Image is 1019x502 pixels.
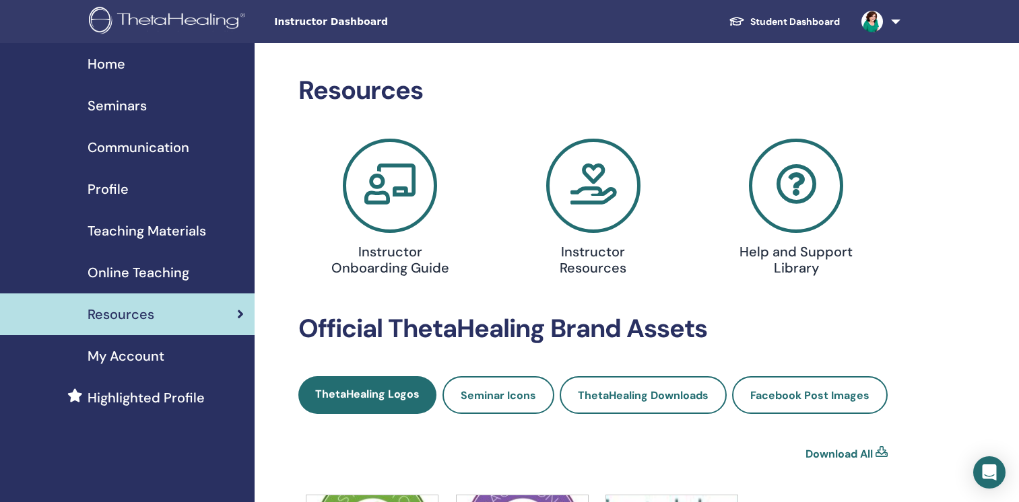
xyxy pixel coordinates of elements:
[861,11,883,32] img: default.jpg
[731,244,861,276] h4: Help and Support Library
[560,376,727,414] a: ThetaHealing Downloads
[578,388,709,402] span: ThetaHealing Downloads
[702,139,890,281] a: Help and Support Library
[298,376,436,414] a: ThetaHealing Logos
[527,244,658,276] h4: Instructor Resources
[732,376,888,414] a: Facebook Post Images
[88,346,164,366] span: My Account
[88,388,205,408] span: Highlighted Profile
[88,262,189,283] span: Online Teaching
[88,54,125,74] span: Home
[973,456,1006,489] div: Open Intercom Messenger
[88,96,147,116] span: Seminars
[442,376,554,414] a: Seminar Icons
[729,15,745,27] img: graduation-cap-white.svg
[461,388,536,402] span: Seminar Icons
[89,7,250,37] img: logo.png
[88,304,154,324] span: Resources
[325,244,455,276] h4: Instructor Onboarding Guide
[750,388,869,402] span: Facebook Post Images
[718,9,851,34] a: Student Dashboard
[88,137,189,157] span: Communication
[88,221,206,241] span: Teaching Materials
[274,15,476,29] span: Instructor Dashboard
[88,179,129,199] span: Profile
[500,139,687,281] a: Instructor Resources
[298,314,888,345] h2: Official ThetaHealing Brand Assets
[296,139,484,281] a: Instructor Onboarding Guide
[315,387,420,401] span: ThetaHealing Logos
[298,75,888,106] h2: Resources
[806,446,873,462] a: Download All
